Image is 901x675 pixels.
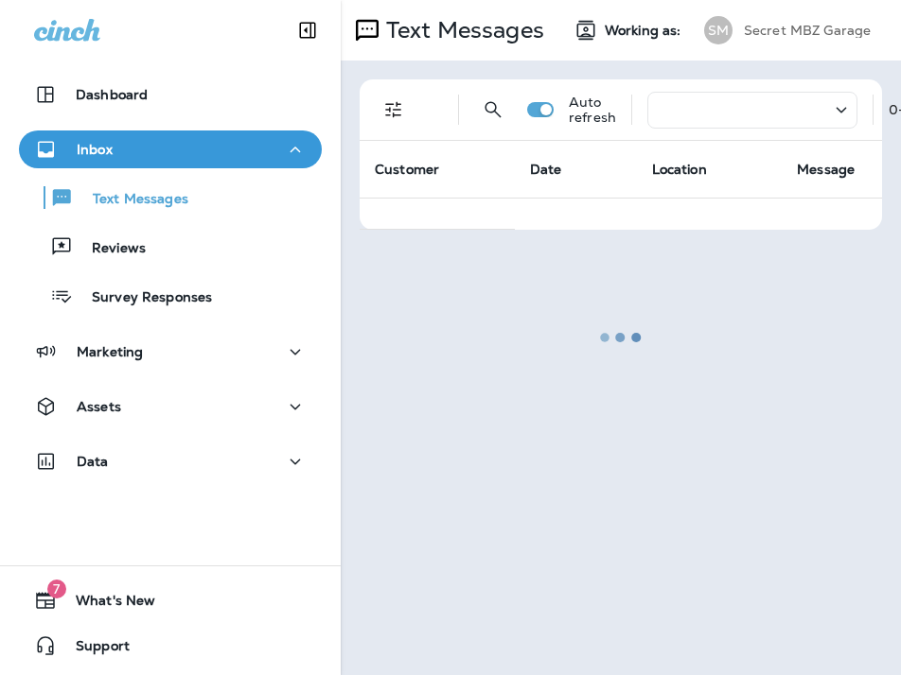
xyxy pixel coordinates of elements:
p: Inbox [77,142,113,157]
button: Assets [19,388,322,425]
button: Reviews [19,227,322,267]
button: Data [19,442,322,480]
button: Text Messages [19,178,322,217]
span: What's New [57,593,155,615]
button: Survey Responses [19,276,322,316]
button: Marketing [19,333,322,371]
button: Dashboard [19,76,322,113]
button: Collapse Sidebar [281,11,334,49]
p: Marketing [77,344,143,359]
p: Data [77,454,109,469]
p: Survey Responses [73,289,212,307]
p: Reviews [73,240,146,258]
button: Inbox [19,130,322,168]
p: Text Messages [74,191,188,209]
p: Assets [77,399,121,414]
button: Support [19,627,322,665]
button: 7What's New [19,581,322,619]
span: 7 [47,580,66,598]
span: Support [57,638,130,661]
p: Dashboard [76,87,148,102]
